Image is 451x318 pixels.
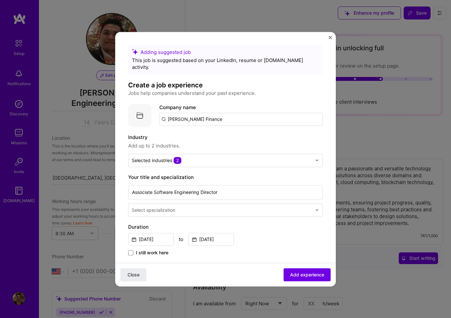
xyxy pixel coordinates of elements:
label: Your title and specialization [128,173,323,181]
i: icon SuggestedTeams [132,49,138,55]
input: Date [189,233,234,246]
input: Date [128,233,174,246]
div: to [179,236,183,243]
img: drop icon [315,208,319,212]
div: Adding suggested job [132,49,319,56]
img: drop icon [315,158,319,162]
span: Add up to 2 industries. [128,142,323,150]
label: Industry [128,134,323,141]
span: Close [128,271,140,278]
button: Close [329,36,332,43]
label: Company name [159,104,196,110]
span: 2 [174,157,181,164]
div: Select specialization [132,207,175,213]
input: Search for a company... [159,113,323,126]
div: Selected industries [132,157,181,164]
div: This job is suggested based on your LinkedIn, resume or [DOMAIN_NAME] activity. [132,57,319,70]
input: Role name [128,185,323,199]
label: Duration [128,223,323,231]
span: Add experience [290,271,324,278]
img: Company logo [128,104,152,127]
h4: Create a job experience [128,81,323,89]
p: Jobs help companies understand your past experience. [128,89,323,97]
span: I still work here [136,249,168,256]
button: Add experience [284,268,331,281]
button: Close [120,268,146,281]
